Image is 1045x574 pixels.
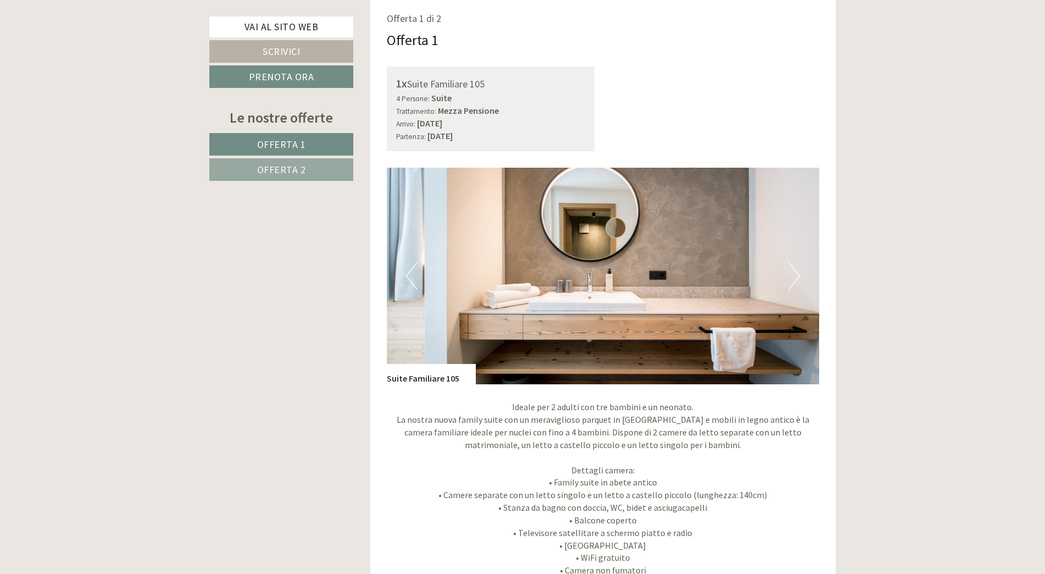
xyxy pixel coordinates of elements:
[375,286,433,309] button: Invia
[396,107,436,116] small: Trattamento:
[396,132,426,141] small: Partenza:
[257,138,306,151] span: Offerta 1
[209,65,353,88] a: Prenota ora
[266,30,425,63] div: Buon giorno, come possiamo aiutarla?
[197,8,236,27] div: [DATE]
[387,364,476,385] div: Suite Familiare 105
[209,107,353,128] div: Le nostre offerte
[431,92,452,103] b: Suite
[417,118,442,129] b: [DATE]
[396,76,586,92] div: Suite Familiare 105
[788,262,800,290] button: Next
[209,40,353,63] a: Scrivici
[396,94,430,103] small: 4 Persone:
[427,130,453,141] b: [DATE]
[257,163,306,176] span: Offerta 2
[271,53,416,61] small: 11:49
[209,16,353,37] a: Vai al sito web
[396,76,407,90] b: 1x
[438,105,499,116] b: Mezza Pensione
[387,168,820,384] img: image
[396,119,415,129] small: Arrivo:
[387,12,441,25] span: Offerta 1 di 2
[387,30,438,50] div: Offerta 1
[271,32,416,41] div: Lei
[406,262,418,290] button: Previous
